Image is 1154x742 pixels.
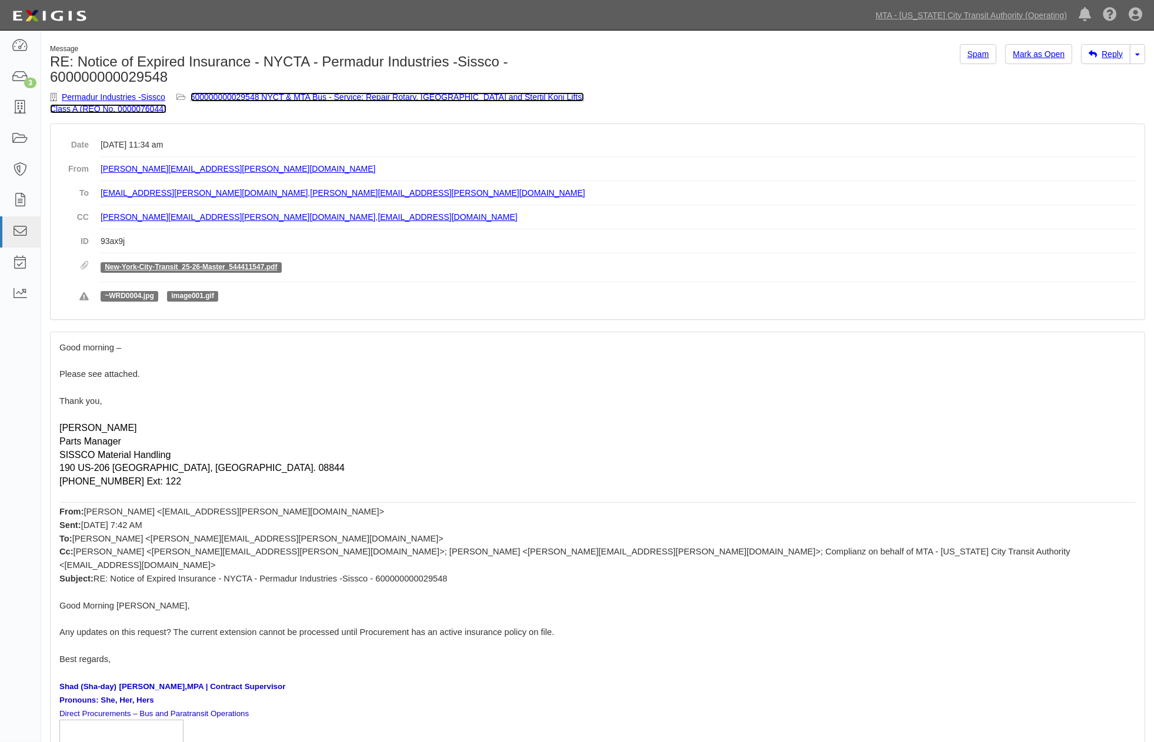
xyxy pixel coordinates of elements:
[59,181,89,199] dt: To
[59,682,116,691] span: Shad (Sha-day)
[59,463,109,473] span: 190 US-206
[24,78,36,88] div: 3
[101,212,376,222] a: [PERSON_NAME][EMAIL_ADDRESS][PERSON_NAME][DOMAIN_NAME]
[59,654,111,664] span: Best regards,
[105,263,277,271] a: New-York-City-Transit_25-26-Master_544411547.pdf
[59,450,171,460] span: SISSCO Material Handling
[101,181,1136,205] dd: ,
[870,4,1073,27] a: MTA - [US_STATE] City Transit Authority (Operating)
[167,291,218,302] span: image001.gif
[101,229,1136,253] dd: 93ax9j
[101,188,308,198] a: [EMAIL_ADDRESS][PERSON_NAME][DOMAIN_NAME]
[59,520,81,530] b: Sent:
[112,463,345,473] span: [GEOGRAPHIC_DATA], [GEOGRAPHIC_DATA]. 08844
[187,682,285,691] span: MPA | Contract Supervisor
[101,205,1136,229] dd: ,
[59,229,89,247] dt: ID
[59,601,190,610] span: Good Morning [PERSON_NAME],
[9,5,90,26] img: logo-5460c22ac91f19d4615b14bd174203de0afe785f0fc80cf4dbbc73dc1793850b.png
[59,627,554,637] span: Any updates on this request? The current extension cannot be processed until Procurement has an a...
[59,423,137,446] span: [PERSON_NAME] Parts Manager
[1005,44,1072,64] a: Mark as Open
[59,709,249,718] span: Direct Procurements – Bus and Paratransit Operations
[960,44,997,64] a: Spam
[79,293,89,301] i: Rejected attachments. These file types are not supported.
[59,133,89,151] dt: Date
[62,92,165,102] a: Permadur Industries -Sissco
[1081,44,1130,64] a: Reply
[1103,8,1117,22] i: Help Center - Complianz
[59,507,84,516] span: From:
[50,54,589,85] h1: RE: Notice of Expired Insurance - NYCTA - Permadur Industries -Sissco - 600000000029548
[101,133,1136,157] dd: [DATE] 11:34 am
[59,396,102,406] span: Thank you,
[81,262,89,270] i: Attachments
[119,682,187,691] span: [PERSON_NAME],
[59,547,74,556] b: Cc:
[59,369,140,379] span: Please see attached.
[101,164,376,173] a: [PERSON_NAME][EMAIL_ADDRESS][PERSON_NAME][DOMAIN_NAME]
[59,157,89,175] dt: From
[378,212,517,222] a: [EMAIL_ADDRESS][DOMAIN_NAME]
[101,291,158,302] span: ~WRD0004.jpg
[59,534,72,543] b: To:
[59,476,181,486] span: [PHONE_NUMBER] Ext: 122
[59,205,89,223] dt: CC
[50,44,589,54] div: Message
[59,574,94,583] b: Subject:
[59,343,121,352] span: Good morning –
[50,92,584,113] a: 600000000029548 NYCT & MTA Bus - Service: Repair Rotary, [GEOGRAPHIC_DATA] and Stertil Koni Lifts...
[310,188,585,198] a: [PERSON_NAME][EMAIL_ADDRESS][PERSON_NAME][DOMAIN_NAME]
[59,696,154,704] span: Pronouns: She, Her, Hers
